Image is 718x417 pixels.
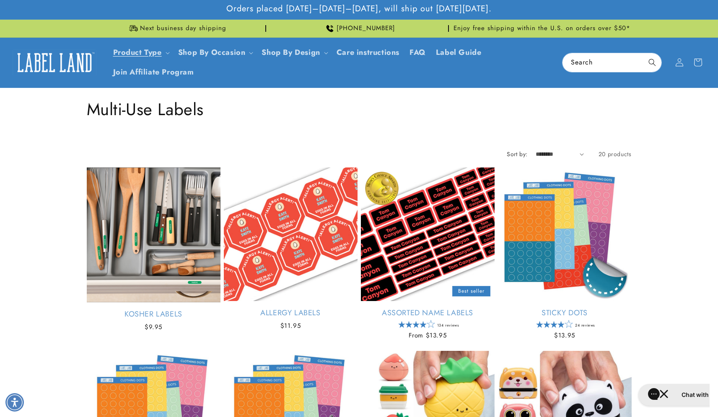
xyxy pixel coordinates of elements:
[410,48,426,57] span: FAQ
[87,20,266,37] div: Announcement
[643,53,661,72] button: Search
[507,150,527,158] label: Sort by:
[361,308,495,318] a: Assorted Name Labels
[10,46,100,79] a: Label Land
[337,48,399,57] span: Care instructions
[113,47,162,58] a: Product Type
[452,20,632,37] div: Announcement
[178,48,246,57] span: Shop By Occasion
[599,150,632,158] span: 20 products
[262,47,320,58] a: Shop By Design
[337,24,395,33] span: [PHONE_NUMBER]
[87,309,220,319] a: Kosher Labels
[431,43,487,62] a: Label Guide
[140,24,226,33] span: Next business day shipping
[108,43,173,62] summary: Product Type
[257,43,331,62] summary: Shop By Design
[454,24,630,33] span: Enjoy free shipping within the U.S. on orders over $50*
[108,62,199,82] a: Join Affiliate Program
[47,10,83,18] h2: Chat with us
[224,308,358,318] a: Allergy Labels
[13,49,96,75] img: Label Land
[634,381,710,409] iframe: Gorgias live chat messenger
[436,48,482,57] span: Label Guide
[270,20,449,37] div: Announcement
[113,67,194,77] span: Join Affiliate Program
[498,308,632,318] a: Sticky Dots
[226,3,492,14] span: Orders placed [DATE]–[DATE]–[DATE], will ship out [DATE][DATE].
[87,98,632,120] h1: Multi-Use Labels
[404,43,431,62] a: FAQ
[4,3,93,25] button: Gorgias live chat
[5,393,24,412] div: Accessibility Menu
[173,43,257,62] summary: Shop By Occasion
[332,43,404,62] a: Care instructions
